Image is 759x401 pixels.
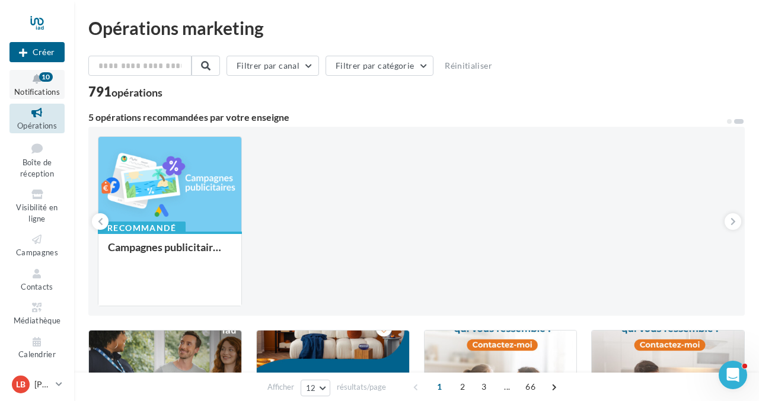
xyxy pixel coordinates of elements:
div: 5 opérations recommandées par votre enseigne [88,113,726,122]
button: Filtrer par catégorie [326,56,433,76]
a: Opérations [9,104,65,133]
a: Visibilité en ligne [9,185,65,226]
span: Boîte de réception [20,158,54,178]
span: Notifications [14,87,60,97]
a: Campagnes [9,230,65,259]
span: Médiathèque [14,316,61,325]
a: LB [PERSON_NAME] [9,373,65,396]
a: Calendrier [9,333,65,362]
div: 791 [88,85,162,98]
a: Boîte de réception [9,138,65,181]
button: Notifications 10 [9,70,65,99]
div: opérations [111,87,162,98]
span: ... [498,377,516,396]
span: 2 [453,377,472,396]
span: LB [16,378,25,390]
button: Réinitialiser [440,59,497,73]
span: Calendrier [18,350,56,360]
span: 12 [306,383,316,393]
span: Opérations [17,121,57,130]
a: Médiathèque [9,299,65,328]
p: [PERSON_NAME] [34,378,51,390]
div: Opérations marketing [88,19,745,37]
button: 12 [301,380,331,396]
div: Campagnes publicitaires - Estimation & Développement d'équipe [108,241,232,265]
span: résultats/page [337,381,386,393]
span: 1 [430,377,449,396]
span: Visibilité en ligne [16,203,58,223]
iframe: Intercom live chat [719,361,747,389]
div: 10 [39,72,53,82]
span: 3 [474,377,493,396]
div: Recommandé [98,222,186,235]
span: 66 [521,377,540,396]
span: Campagnes [16,248,58,257]
a: Contacts [9,265,65,294]
button: Créer [9,42,65,62]
span: Contacts [21,282,53,291]
div: Nouvelle campagne [9,42,65,62]
button: Filtrer par canal [227,56,319,76]
span: Afficher [267,381,294,393]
